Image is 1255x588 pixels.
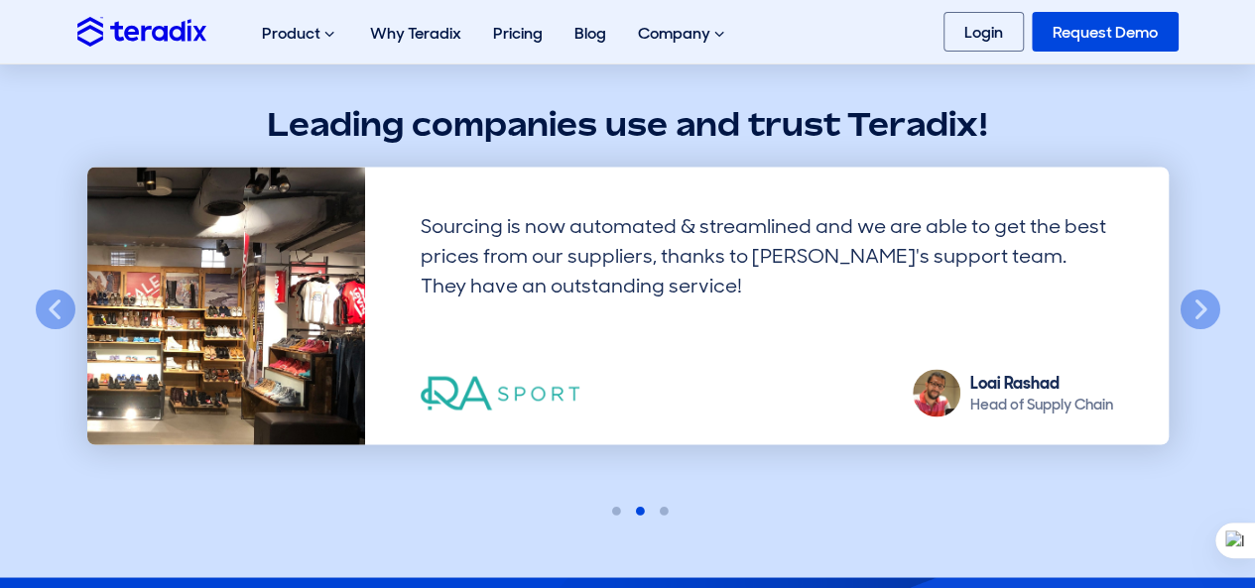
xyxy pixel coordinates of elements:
[622,2,744,65] div: Company
[596,501,612,517] button: 1 of 3
[354,2,477,64] a: Why Teradix
[644,501,660,517] button: 3 of 3
[913,369,960,416] img: Loai Rashad
[477,2,559,64] a: Pricing
[620,501,636,517] button: 2 of 3
[970,371,1113,395] div: Loai Rashad
[77,17,206,46] img: Teradix logo
[970,394,1113,414] div: Head of Supply Chain
[77,102,1179,147] h2: Leading companies use and trust Teradix!
[34,288,77,331] button: Previous
[421,376,579,410] img: RA Sport
[1032,12,1179,52] a: Request Demo
[559,2,622,64] a: Blog
[246,2,354,65] div: Product
[1179,288,1222,331] button: Next
[405,194,1129,345] div: Sourcing is now automated & streamlined and we are able to get the best prices from our suppliers...
[943,12,1024,52] a: Login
